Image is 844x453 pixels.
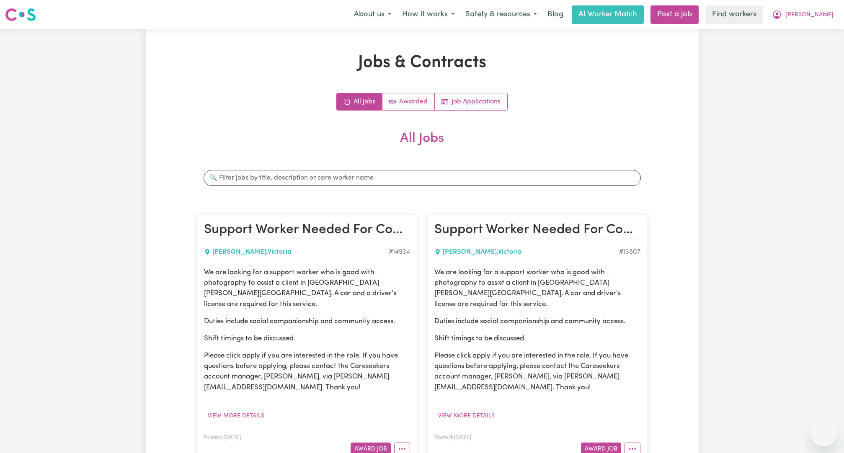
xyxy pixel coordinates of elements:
button: My Account [767,6,839,23]
a: All jobs [337,93,382,110]
h2: Support Worker Needed For Community Access In Melton VIC [204,221,410,238]
p: We are looking for a support worker who is good with photography to assist a client in [GEOGRAPHI... [204,267,410,309]
button: View more details [204,409,268,422]
button: How it works [397,6,460,23]
h2: All Jobs [197,131,648,160]
p: Please click apply if you are interested in the role. If you have questions before applying, plea... [434,350,640,393]
h1: Jobs & Contracts [197,53,648,73]
button: About us [348,6,397,23]
div: [PERSON_NAME] , Victoria [204,247,389,257]
img: Careseekers logo [5,7,36,22]
p: We are looking for a support worker who is good with photography to assist a client in [GEOGRAPHI... [434,267,640,309]
input: 🔍 Filter jobs by title, description or care worker name [204,170,641,186]
a: Blog [542,5,568,24]
a: Active jobs [382,93,435,110]
span: Posted: [DATE] [204,435,241,440]
button: View more details [434,409,498,422]
div: [PERSON_NAME] , Victoria [434,247,619,257]
a: AI Worker Match [572,5,644,24]
p: Please click apply if you are interested in the role. If you have questions before applying, plea... [204,350,410,393]
div: Job ID #13807 [619,247,640,257]
h2: Support Worker Needed For Community Access In Melton VIC [434,221,640,238]
button: Safety & resources [460,6,542,23]
p: Duties include social companionship and community access. [434,316,640,327]
p: Duties include social companionship and community access. [204,316,410,327]
p: Shift timings to be discussed. [434,333,640,344]
a: Post a job [650,5,699,24]
a: Careseekers logo [5,5,36,24]
a: Job applications [435,93,507,110]
div: Job ID #14934 [389,247,410,257]
a: Find workers [705,5,763,24]
span: [PERSON_NAME] [785,10,834,20]
p: Shift timings to be discussed. [204,333,410,344]
span: Posted: [DATE] [434,435,471,440]
iframe: Button to launch messaging window [810,420,837,446]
